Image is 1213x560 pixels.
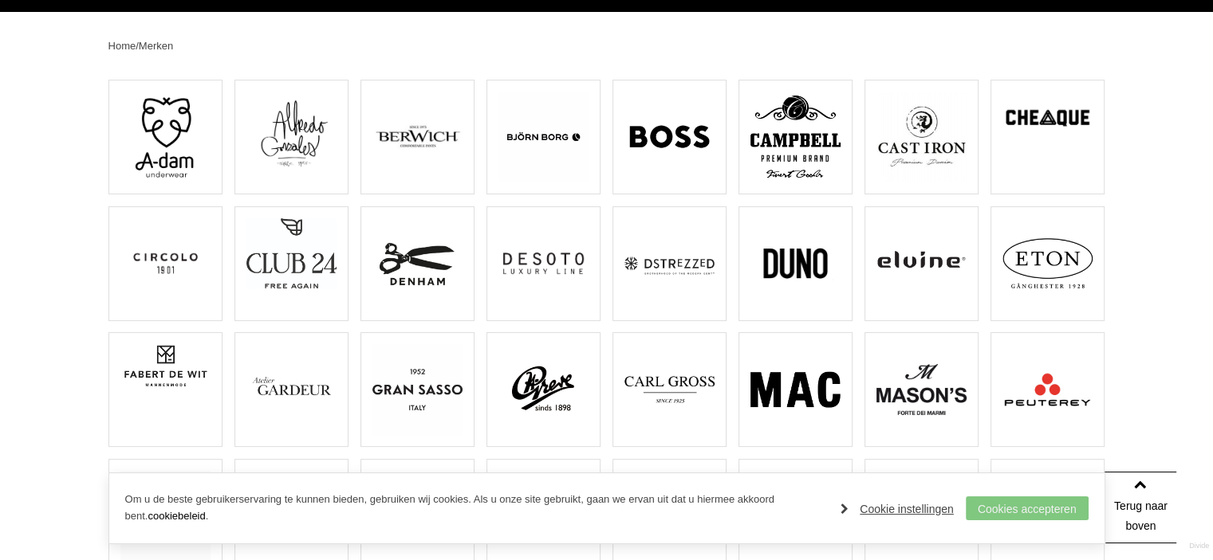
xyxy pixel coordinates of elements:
img: GREVE [498,344,589,434]
a: Desoto [486,206,601,321]
a: GROSS [612,332,727,447]
a: MAC [738,332,853,447]
a: Alfredo Gonzales [234,80,349,194]
a: ETON [990,206,1105,321]
a: DENHAM [360,206,475,321]
a: Home [108,40,136,52]
img: BJÖRN BORG [498,92,589,182]
img: Duno [750,218,841,308]
span: / [136,40,139,52]
img: Campbell [750,92,841,182]
a: A-DAM [108,80,223,194]
img: Circolo [120,218,211,308]
img: A-DAM [120,92,211,182]
img: Masons [876,344,967,434]
img: Desoto [498,218,589,308]
a: Divide [1189,536,1209,556]
img: MAC [750,344,841,434]
p: Om u de beste gebruikerservaring te kunnen bieden, gebruiken wij cookies. Als u onze site gebruik... [125,491,825,525]
a: Club 24 [234,206,349,321]
a: Cookies accepteren [966,496,1089,520]
a: CAST IRON [864,80,979,194]
a: ELVINE [864,206,979,321]
a: Circolo [108,206,223,321]
a: PEUTEREY [990,332,1105,447]
a: GRAN SASSO [360,332,475,447]
img: ETON [1002,218,1093,308]
a: cookiebeleid [148,510,205,522]
img: PEUTEREY [1002,344,1093,434]
a: Duno [738,206,853,321]
a: BJÖRN BORG [486,80,601,194]
img: Dstrezzed [624,218,715,308]
img: Alfredo Gonzales [246,92,337,172]
a: Terug naar boven [1105,472,1176,543]
img: Cheaque [1002,92,1093,146]
a: Campbell [738,80,853,194]
a: GARDEUR [234,332,349,447]
a: Masons [864,332,979,447]
img: Berwich [372,92,463,182]
a: BOSS [612,80,727,194]
a: Cheaque [990,80,1105,194]
a: Cookie instellingen [841,497,954,521]
img: BOSS [624,92,715,182]
img: GROSS [624,344,715,434]
a: Dstrezzed [612,206,727,321]
img: CAST IRON [876,92,967,182]
a: Merken [139,40,173,52]
img: Club 24 [246,218,337,288]
a: FABERT DE WIT [108,332,223,447]
a: GREVE [486,332,601,447]
img: DENHAM [372,218,463,308]
img: GARDEUR [246,344,337,434]
img: ELVINE [876,218,967,308]
img: FABERT DE WIT [120,344,211,387]
img: GRAN SASSO [372,344,463,434]
a: Berwich [360,80,475,194]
